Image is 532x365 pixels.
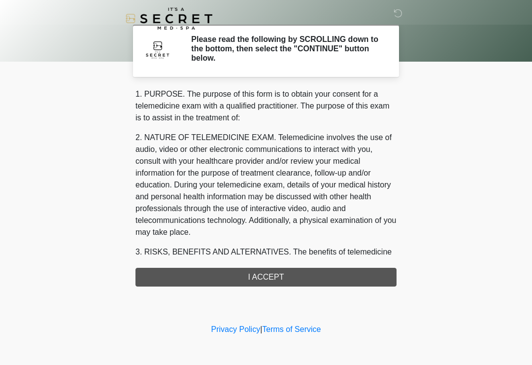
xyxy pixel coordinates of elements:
[135,88,397,124] p: 1. PURPOSE. The purpose of this form is to obtain your consent for a telemedicine exam with a qua...
[262,325,321,333] a: Terms of Service
[211,325,261,333] a: Privacy Policy
[135,246,397,353] p: 3. RISKS, BENEFITS AND ALTERNATIVES. The benefits of telemedicine include having access to medica...
[260,325,262,333] a: |
[143,35,172,64] img: Agent Avatar
[191,35,382,63] h2: Please read the following by SCROLLING down to the bottom, then select the "CONTINUE" button below.
[135,132,397,238] p: 2. NATURE OF TELEMEDICINE EXAM. Telemedicine involves the use of audio, video or other electronic...
[126,7,212,30] img: It's A Secret Med Spa Logo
